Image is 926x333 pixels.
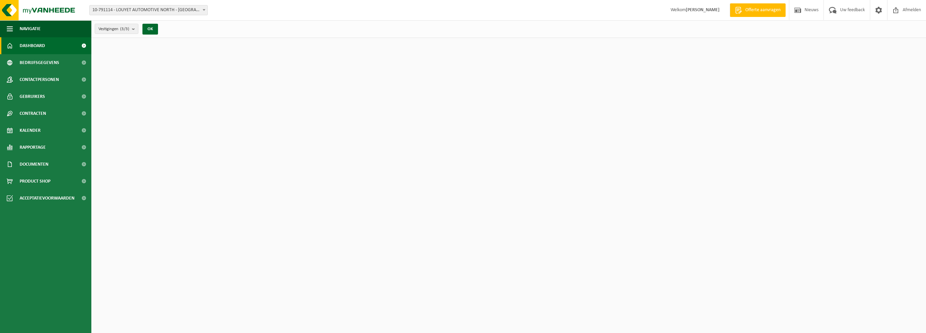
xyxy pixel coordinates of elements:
[20,173,50,190] span: Product Shop
[98,24,129,34] span: Vestigingen
[20,37,45,54] span: Dashboard
[95,24,138,34] button: Vestigingen(3/3)
[142,24,158,35] button: OK
[20,122,41,139] span: Kalender
[20,156,48,173] span: Documenten
[120,27,129,31] count: (3/3)
[686,7,720,13] strong: [PERSON_NAME]
[20,105,46,122] span: Contracten
[20,88,45,105] span: Gebruikers
[20,20,41,37] span: Navigatie
[90,5,207,15] span: 10-791114 - LOUYET AUTOMOTIVE NORTH - SINT-PIETERS-LEEUW
[20,71,59,88] span: Contactpersonen
[20,54,59,71] span: Bedrijfsgegevens
[730,3,786,17] a: Offerte aanvragen
[20,139,46,156] span: Rapportage
[744,7,782,14] span: Offerte aanvragen
[20,190,74,207] span: Acceptatievoorwaarden
[89,5,208,15] span: 10-791114 - LOUYET AUTOMOTIVE NORTH - SINT-PIETERS-LEEUW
